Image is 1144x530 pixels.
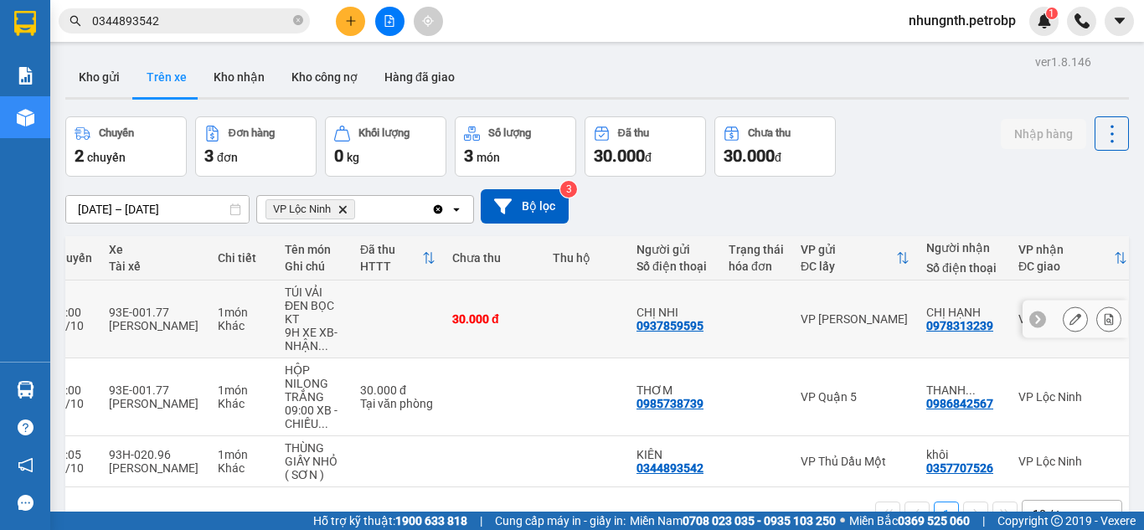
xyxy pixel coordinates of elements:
button: Kho nhận [200,57,278,97]
div: Khác [218,461,268,475]
span: đ [775,151,781,164]
div: [PERSON_NAME] [109,461,201,475]
span: Miền Nam [630,512,836,530]
span: ... [318,417,328,430]
div: VP Chơn Thành [131,14,245,54]
svg: Clear all [431,203,445,216]
button: Nhập hàng [1001,119,1086,149]
th: Toggle SortBy [1010,236,1136,280]
button: Trên xe [133,57,200,97]
div: 1 món [218,383,268,397]
span: notification [18,457,33,473]
sup: 1 [1046,8,1058,19]
button: Kho công nợ [278,57,371,97]
div: Khác [218,319,268,332]
span: Nhận: [131,16,171,33]
div: VP Lộc Ninh [1018,312,1127,326]
strong: 1900 633 818 [395,514,467,527]
div: THANH QUYỀN [926,383,1002,397]
div: 11/10 [52,319,92,332]
div: TÚI VẢI ĐEN BỌC KT [285,286,343,326]
img: icon-new-feature [1037,13,1052,28]
button: 1 [934,502,959,527]
span: 3 [464,146,473,166]
div: Chi tiết [218,251,268,265]
div: Tên món [285,243,343,256]
span: ... [318,339,328,352]
div: Tài xế [109,260,201,273]
div: ĐC lấy [801,260,896,273]
img: phone-icon [1074,13,1090,28]
div: [PERSON_NAME] [109,397,201,410]
span: kg [347,151,359,164]
div: CHỊ HẠNH [926,306,1002,319]
span: question-circle [18,419,33,435]
div: THÙNG GIẤY NHỎ ( SƠN ) [285,441,343,481]
div: VP [PERSON_NAME] [801,312,910,326]
div: Chuyến [99,127,134,139]
button: Chuyến2chuyến [65,116,187,177]
div: Khối lượng [358,127,410,139]
div: Đơn hàng [229,127,275,139]
button: Số lượng3món [455,116,576,177]
span: món [477,151,500,164]
img: solution-icon [17,67,34,85]
div: VP gửi [801,243,896,256]
img: warehouse-icon [17,109,34,126]
div: 1 món [218,306,268,319]
div: [PERSON_NAME] [109,319,201,332]
div: KIÊN [636,448,712,461]
span: Cung cấp máy in - giấy in: [495,512,626,530]
strong: 0369 525 060 [898,514,970,527]
div: ver 1.8.146 [1035,53,1091,71]
button: aim [414,7,443,36]
button: Chưa thu30.000đ [714,116,836,177]
button: Kho gửi [65,57,133,97]
div: 13:00 [52,306,92,319]
span: Gửi: [14,16,40,33]
div: 14:05 [52,448,92,461]
div: ĐC giao [1018,260,1114,273]
div: Số điện thoại [926,261,1002,275]
div: 93H-020.96 [109,448,201,461]
input: Select a date range. [66,196,249,223]
div: VP Lộc Ninh [14,14,119,54]
div: Người gửi [636,243,712,256]
div: Xe [109,243,201,256]
div: Số điện thoại [636,260,712,273]
div: 9H XE XB- NHẬN HÀNG TRONG NGÀY- NHẬN CHUNG VỚI CHIẾC XE HQUA GỬI [285,326,343,352]
span: plus [345,15,357,27]
div: 30.000 đ [452,312,536,326]
th: Toggle SortBy [352,236,444,280]
div: Tại văn phòng [360,397,435,410]
div: 93E-001.77 [109,383,201,397]
span: ⚪️ [840,517,845,524]
div: HỘP NILONG TRẮNG [285,363,343,404]
button: Khối lượng0kg [325,116,446,177]
strong: 0708 023 035 - 0935 103 250 [683,514,836,527]
div: Số lượng [488,127,531,139]
div: Ghi chú [285,260,343,273]
svg: open [1098,507,1111,521]
div: 0986842567 [926,397,993,410]
div: Người nhận [926,241,1002,255]
div: Đã thu [618,127,649,139]
button: Bộ lọc [481,189,569,224]
div: 0985738739 [636,397,703,410]
img: logo-vxr [14,11,36,36]
div: Trạng thái [729,243,784,256]
div: VP Thủ Dầu Một [801,455,910,468]
th: Toggle SortBy [792,236,918,280]
span: chuyến [87,151,126,164]
sup: 3 [560,181,577,198]
span: 30.000 [724,146,775,166]
div: VP Lộc Ninh [1018,390,1127,404]
div: HTTT [360,260,422,273]
img: warehouse-icon [17,381,34,399]
span: đơn [217,151,238,164]
span: đ [645,151,652,164]
div: THƠM [636,383,712,397]
span: | [982,512,985,530]
div: 10/10 [52,461,92,475]
span: search [70,15,81,27]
